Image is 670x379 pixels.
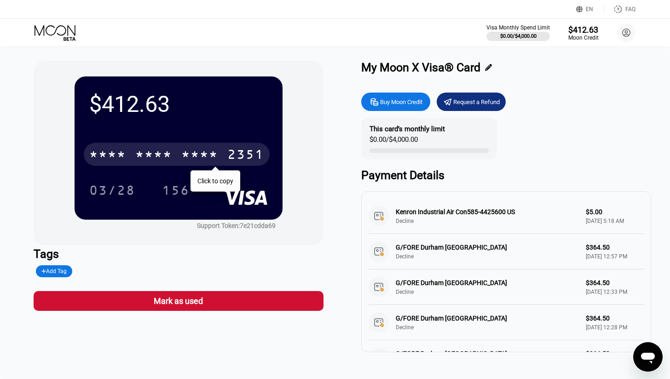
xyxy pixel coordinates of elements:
div: Request a Refund [453,98,500,106]
div: EN [576,5,604,14]
div: Moon Credit [568,35,599,41]
iframe: Кнопка запуска окна обмена сообщениями [633,342,663,372]
div: 156 [155,179,196,202]
div: 156 [162,184,190,199]
div: 03/28 [82,179,142,202]
div: $412.63 [568,25,599,35]
div: This card’s monthly limit [370,125,445,133]
div: Add Tag [41,268,67,274]
div: Add Tag [36,265,73,277]
div: $412.63 [89,91,268,117]
div: Request a Refund [437,93,506,111]
div: 03/28 [89,184,135,199]
div: FAQ [604,5,635,14]
div: Visa Monthly Spend Limit$0.00/$4,000.00 [486,24,550,41]
div: Mark as used [154,296,203,306]
div: $0.00 / $4,000.00 [370,135,418,148]
div: Click to copy [197,177,233,185]
div: Buy Moon Credit [380,98,422,106]
div: Support Token: 7e21cdda69 [197,222,276,229]
div: Tags [34,247,323,261]
div: 2351 [227,148,264,163]
div: Payment Details [361,169,651,182]
div: Support Token:7e21cdda69 [197,222,276,229]
div: My Moon X Visa® Card [361,61,480,74]
div: Visa Monthly Spend Limit [486,24,550,31]
div: FAQ [625,6,635,12]
div: $412.63Moon Credit [568,25,599,41]
div: Mark as used [34,291,323,311]
div: EN [586,6,593,12]
div: Buy Moon Credit [361,93,430,111]
div: $0.00 / $4,000.00 [500,33,537,39]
